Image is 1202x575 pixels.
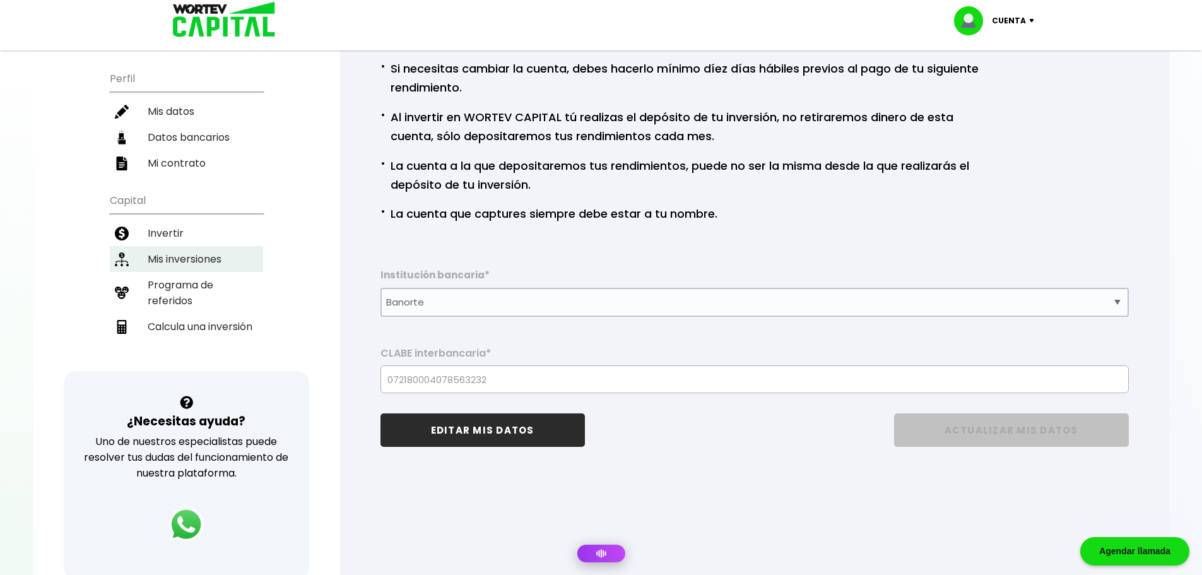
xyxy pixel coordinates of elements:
[115,286,129,300] img: recomiendanos-icon.9b8e9327.svg
[115,227,129,240] img: invertir-icon.b3b967d7.svg
[115,320,129,334] img: calculadora-icon.17d418c4.svg
[380,202,717,223] p: La cuenta que captures siempre debe estar a tu nombre.
[110,98,263,124] a: Mis datos
[110,23,263,54] h3: Buen día,
[380,105,385,124] span: ·
[894,413,1129,447] button: ACTUALIZAR MIS DATOS
[380,57,987,97] p: Si necesitas cambiar la cuenta, debes hacerlo mínimo díez días hábiles previos al pago de tu sigu...
[110,124,263,150] a: Datos bancarios
[1080,537,1189,566] div: Agendar llamada
[115,131,129,145] img: datos-icon.10cf9172.svg
[115,105,129,119] img: editar-icon.952d3147.svg
[115,157,129,170] img: contrato-icon.f2db500c.svg
[110,64,263,176] ul: Perfil
[127,412,245,430] h3: ¿Necesitas ayuda?
[380,154,385,173] span: ·
[380,269,1129,288] label: Institución bancaria
[168,507,204,542] img: logos_whatsapp-icon.242b2217.svg
[1026,19,1043,23] img: icon-down
[954,6,992,35] img: profile-image
[110,246,263,272] a: Mis inversiones
[115,252,129,266] img: inversiones-icon.6695dc30.svg
[380,202,385,221] span: ·
[80,434,293,481] p: Uno de nuestros especialistas puede resolver tus dudas del funcionamiento de nuestra plataforma.
[380,347,1129,366] label: CLABE interbancaria
[380,57,385,76] span: ·
[380,105,987,146] p: Al invertir en WORTEV CAPITAL tú realizas el depósito de tu inversión, no retiraremos dinero de e...
[110,186,263,371] ul: Capital
[110,314,263,340] a: Calcula una inversión
[380,154,987,194] p: La cuenta a la que depositaremos tus rendimientos, puede no ser la misma desde la que realizarás ...
[110,272,263,314] a: Programa de referidos
[386,366,1123,393] input: 18 dígitos
[992,11,1026,30] p: Cuenta
[380,413,585,447] button: EDITAR MIS DATOS
[110,150,263,176] a: Mi contrato
[110,220,263,246] a: Invertir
